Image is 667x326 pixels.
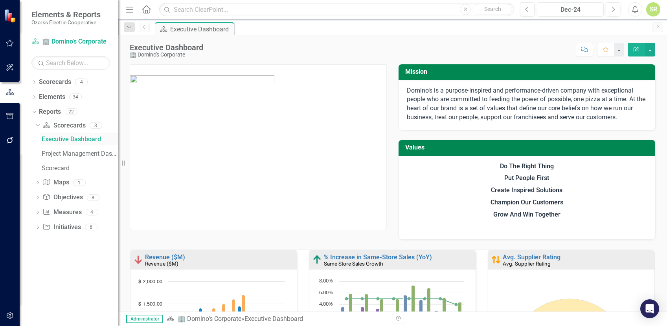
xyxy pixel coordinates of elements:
[39,78,71,87] a: Scorecards
[244,315,303,322] div: Executive Dashboard
[167,315,387,324] div: »
[87,194,99,201] div: 8
[42,150,118,157] div: Project Management Dashboard
[491,186,562,194] strong: Create Inspired Solutions
[439,297,442,301] path: Q3-24, 5. Target.
[646,2,660,16] button: SR
[504,174,549,182] strong: Put People First
[42,193,83,202] a: Objectives
[31,37,110,46] a: 🏢 Domino's Corporate
[423,297,426,301] path: Q2-24, 5. Target.
[491,199,563,206] strong: Champion Our Customers
[455,303,458,306] path: Q4-24, 4. Target.
[493,211,560,218] strong: Grow And Win Together
[503,260,551,267] small: Avg. Supplier Rating
[31,10,101,19] span: Elements & Reports
[159,3,514,16] input: Search ClearPoint...
[319,300,333,307] text: 4.00%
[138,302,162,307] text: $ 1,500.00
[407,87,645,121] span: Domino’s is a purpose-inspired and performance-driven company with exceptional people who are com...
[484,6,501,12] span: Search
[145,253,185,261] a: Revenue ($M)
[86,209,98,216] div: 4
[40,162,118,174] a: Scorecard
[405,68,652,75] h3: Mission
[40,133,118,145] a: Executive Dashboard
[85,224,97,231] div: 6
[345,297,348,301] path: Q1-23, 5. Target.
[178,315,241,322] a: 🏢 Domino's Corporate
[42,136,118,143] div: Executive Dashboard
[540,5,601,15] div: Dec-24
[491,255,501,264] img: Caution
[405,144,652,151] h3: Values
[39,93,65,102] a: Elements
[500,162,554,170] strong: Do The Right Thing
[319,289,333,296] text: 6.00%
[73,179,86,186] div: 1
[377,297,380,301] path: Q3-23, 5. Target.
[4,9,18,23] img: ClearPoint Strategy
[473,4,512,15] button: Search
[69,94,82,100] div: 34
[145,260,178,267] small: Revenue ($M)
[39,107,61,117] a: Reports
[324,260,383,267] small: Same Store Sales Growth
[42,121,85,130] a: Scorecards
[90,122,102,129] div: 3
[640,299,659,318] div: Open Intercom Messenger
[134,255,143,264] img: Below Plan
[312,255,322,264] img: Above Target
[40,147,118,160] a: Project Management Dashboard
[42,178,69,187] a: Maps
[319,277,333,284] text: 8.00%
[503,253,560,261] a: Avg. Supplier Rating
[75,79,88,86] div: 4
[130,43,203,52] div: Executive Dashboard
[126,315,163,323] span: Administrator
[42,165,118,172] div: Scorecard
[31,19,101,25] small: Ozarks Electric Cooperative
[65,108,77,115] div: 22
[31,56,110,70] input: Search Below...
[42,223,81,232] a: Initiatives
[392,297,395,301] path: Q4-23, 5. Target.
[324,253,432,261] a: % Increase in Same-Store Sales (YoY)
[361,297,364,301] path: Q2-23, 5. Target.
[408,297,411,301] path: Q1-24, 5. Target.
[170,24,232,34] div: Executive Dashboard
[130,52,203,58] div: 🏢 Domino's Corporate
[537,2,604,16] button: Dec-24
[42,208,81,217] a: Measures
[138,279,162,284] text: $ 2,000.00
